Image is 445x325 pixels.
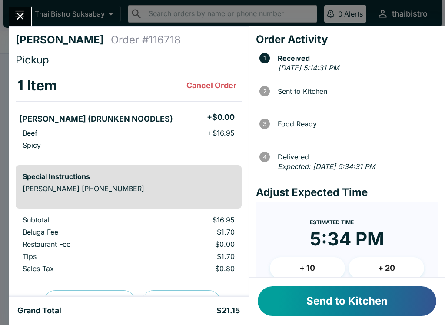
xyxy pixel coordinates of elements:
[17,305,61,316] h5: Grand Total
[278,63,339,72] em: [DATE] 5:14:31 PM
[152,240,234,249] p: $0.00
[44,290,135,313] button: Preview Receipt
[263,88,266,95] text: 2
[273,120,438,128] span: Food Ready
[23,129,37,137] p: Beef
[23,216,138,224] p: Subtotal
[17,77,57,94] h3: 1 Item
[16,53,49,66] span: Pickup
[256,33,438,46] h4: Order Activity
[23,141,41,149] p: Spicy
[23,172,235,181] h6: Special Instructions
[23,264,138,273] p: Sales Tax
[310,228,384,250] time: 5:34 PM
[278,162,375,171] em: Expected: [DATE] 5:34:31 PM
[270,257,345,279] button: + 10
[207,112,235,123] h5: + $0.00
[23,252,138,261] p: Tips
[111,33,181,46] h4: Order # 116718
[273,54,438,62] span: Received
[23,228,138,236] p: Beluga Fee
[23,240,138,249] p: Restaurant Fee
[16,70,242,158] table: orders table
[9,7,31,26] button: Close
[142,290,220,313] button: Print Receipt
[16,33,111,46] h4: [PERSON_NAME]
[262,153,266,160] text: 4
[23,184,235,193] p: [PERSON_NAME] [PHONE_NUMBER]
[349,257,424,279] button: + 20
[273,87,438,95] span: Sent to Kitchen
[216,305,240,316] h5: $21.15
[263,55,266,62] text: 1
[256,186,438,199] h4: Adjust Expected Time
[16,216,242,276] table: orders table
[208,129,235,137] p: + $16.95
[152,228,234,236] p: $1.70
[273,153,438,161] span: Delivered
[152,264,234,273] p: $0.80
[310,219,354,226] span: Estimated Time
[258,286,436,316] button: Send to Kitchen
[152,216,234,224] p: $16.95
[19,114,173,124] h5: [PERSON_NAME] (DRUNKEN NOODLES)
[152,252,234,261] p: $1.70
[183,77,240,94] button: Cancel Order
[263,120,266,127] text: 3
